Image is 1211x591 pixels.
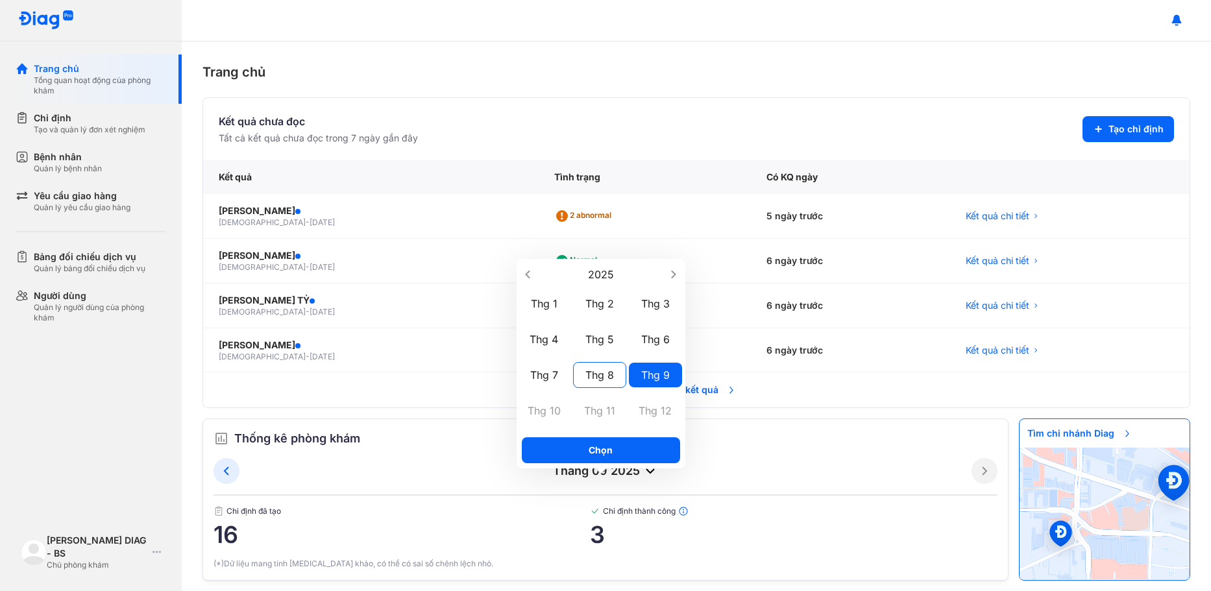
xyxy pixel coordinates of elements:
div: 6 ngày trước [751,283,950,328]
span: 16 [214,522,590,548]
div: Thg 12 [629,398,682,423]
img: logo [21,539,47,565]
div: Thg 9 [629,363,682,387]
div: Tình trạng [539,160,752,194]
span: [DATE] [310,217,335,227]
div: [PERSON_NAME] DIAG - BS [47,534,147,560]
span: Tạo chỉ định [1108,123,1164,136]
div: Tất cả kết quả chưa đọc trong 7 ngày gần đây [219,132,418,145]
div: Thg 8 [573,362,626,388]
div: [PERSON_NAME] [219,249,523,262]
span: [DATE] [310,262,335,272]
div: Chỉ định [34,112,145,125]
span: [DATE] [310,307,335,317]
span: Chỉ định đã tạo [214,506,590,516]
img: order.5a6da16c.svg [214,431,229,446]
div: tháng 09 2025 [239,463,972,479]
div: Bảng đối chiếu dịch vụ [34,250,145,263]
span: [DATE] [310,352,335,361]
img: info.7e716105.svg [678,506,689,516]
span: Chỉ định thành công [590,506,997,516]
span: [DEMOGRAPHIC_DATA] [219,217,306,227]
div: Thg 3 [629,291,682,316]
div: 6 ngày trước [751,328,950,373]
span: 3 [590,522,997,548]
div: (*)Dữ liệu mang tính [MEDICAL_DATA] khảo, có thể có sai số chênh lệch nhỏ. [214,558,997,570]
div: 5 ngày trước [751,194,950,239]
div: 6 ngày trước [751,239,950,283]
div: Tổng quan hoạt động của phòng khám [34,75,166,96]
div: Thg 4 [518,327,571,352]
div: Quản lý yêu cầu giao hàng [34,202,130,213]
div: Kết quả [203,160,539,194]
div: Kết quả chưa đọc [219,114,418,129]
span: - [306,307,310,317]
div: Chủ phòng khám [47,560,147,570]
span: Tất cả kết quả [648,376,744,404]
div: Normal [554,250,602,271]
div: Trang chủ [34,62,166,75]
div: Có KQ ngày [751,160,950,194]
span: Kết quả chi tiết [966,299,1029,312]
div: Thg 6 [629,327,682,352]
div: Quản lý bảng đối chiếu dịch vụ [34,263,145,274]
div: Trang chủ [202,62,1190,82]
div: Thg 1 [518,291,571,316]
div: Quản lý người dùng của phòng khám [34,302,166,323]
div: Thg 2 [573,291,626,316]
button: Previous year [517,263,539,285]
span: [DEMOGRAPHIC_DATA] [219,307,306,317]
div: Bệnh nhân [34,151,102,163]
div: [PERSON_NAME] TỶ [219,294,523,307]
div: [PERSON_NAME] [219,204,523,217]
div: [PERSON_NAME] [219,339,523,352]
span: Thống kê phòng khám [234,429,360,448]
span: Kết quả chi tiết [966,344,1029,357]
div: Tạo và quản lý đơn xét nghiệm [34,125,145,135]
span: Kết quả chi tiết [966,210,1029,223]
div: Thg 5 [573,327,626,352]
span: - [306,217,310,227]
button: Tạo chỉ định [1083,116,1174,142]
div: Open years overlay [539,263,663,285]
span: [DEMOGRAPHIC_DATA] [219,262,306,272]
span: Kết quả chi tiết [966,254,1029,267]
div: Người dùng [34,289,166,302]
div: Thg 10 [518,398,571,423]
span: [DEMOGRAPHIC_DATA] [219,352,306,361]
button: Chọn [522,437,680,463]
span: - [306,262,310,272]
div: Thg 7 [518,363,571,387]
img: logo [18,10,74,30]
div: Yêu cầu giao hàng [34,189,130,202]
span: - [306,352,310,361]
img: document.50c4cfd0.svg [214,506,224,516]
img: checked-green.01cc79e0.svg [590,506,600,516]
button: Next year [663,263,685,285]
div: Thg 11 [573,398,626,423]
span: Tìm chi nhánh Diag [1020,419,1140,448]
div: 2 abnormal [554,206,617,226]
div: Quản lý bệnh nhân [34,163,102,174]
